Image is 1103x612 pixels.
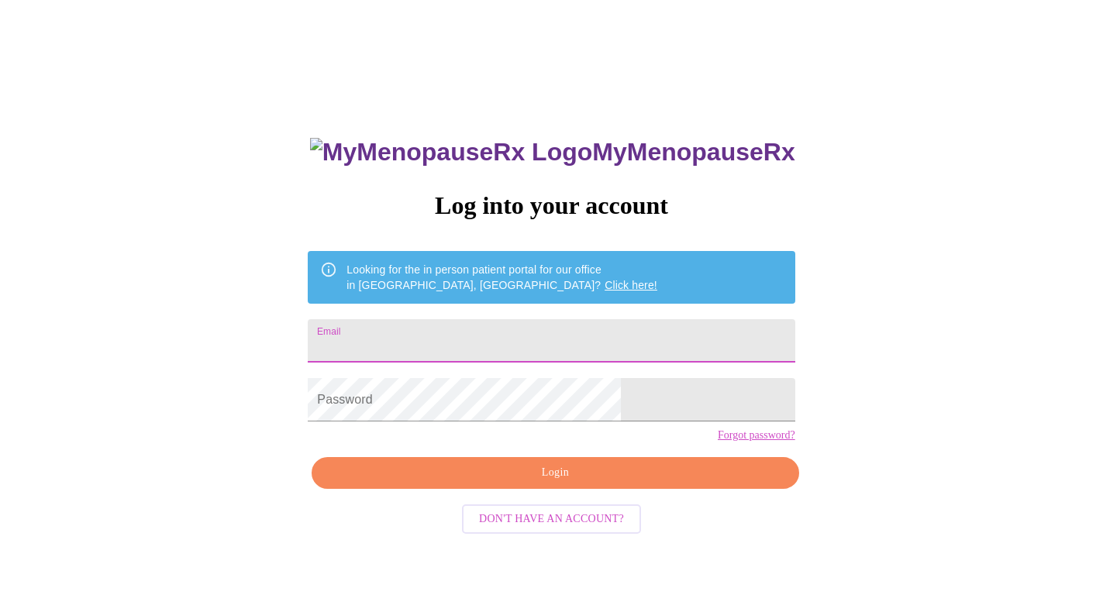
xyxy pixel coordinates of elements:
a: Forgot password? [718,429,795,442]
img: MyMenopauseRx Logo [310,138,592,167]
span: Don't have an account? [479,510,624,529]
a: Don't have an account? [458,511,645,524]
button: Login [312,457,798,489]
button: Don't have an account? [462,504,641,535]
a: Click here! [605,279,657,291]
div: Looking for the in person patient portal for our office in [GEOGRAPHIC_DATA], [GEOGRAPHIC_DATA]? [346,256,657,299]
span: Login [329,463,781,483]
h3: Log into your account [308,191,795,220]
h3: MyMenopauseRx [310,138,795,167]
